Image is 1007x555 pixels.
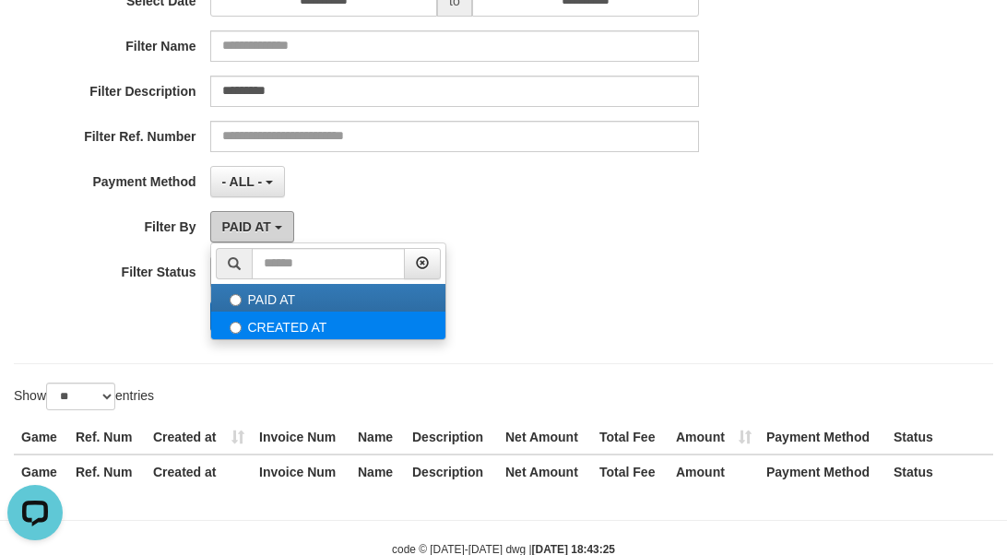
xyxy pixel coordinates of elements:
th: Ref. Num [68,455,146,489]
th: Payment Method [759,420,886,455]
input: PAID AT [230,294,242,306]
th: Total Fee [592,455,669,489]
th: Invoice Num [252,420,350,455]
th: Net Amount [498,455,592,489]
span: - ALL - [222,174,263,189]
th: Net Amount [498,420,592,455]
span: PAID AT [222,219,271,234]
label: PAID AT [211,284,445,312]
th: Description [405,455,498,489]
th: Name [350,455,405,489]
th: Name [350,420,405,455]
th: Ref. Num [68,420,146,455]
button: - ALL - [210,166,285,197]
th: Amount [669,420,759,455]
input: CREATED AT [230,322,242,334]
th: Game [14,455,68,489]
th: Status [886,455,993,489]
th: Status [886,420,993,455]
th: Game [14,420,68,455]
th: Amount [669,455,759,489]
th: Total Fee [592,420,669,455]
th: Created at [146,420,252,455]
th: Created at [146,455,252,489]
select: Showentries [46,383,115,410]
label: Show entries [14,383,154,410]
th: Payment Method [759,455,886,489]
button: PAID AT [210,211,294,242]
th: Description [405,420,498,455]
button: Open LiveChat chat widget [7,7,63,63]
label: CREATED AT [211,312,445,339]
th: Invoice Num [252,455,350,489]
